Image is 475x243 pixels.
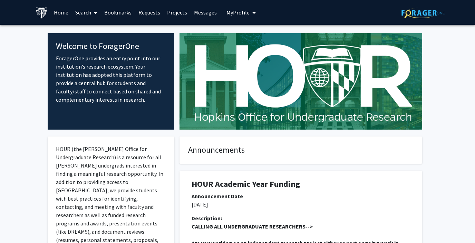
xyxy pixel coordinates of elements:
span: My Profile [226,9,250,16]
a: Projects [164,0,191,24]
h1: HOUR Academic Year Funding [192,179,410,189]
img: Cover Image [180,33,422,130]
u: CALLING ALL UNDERGRADUATE RESEARCHERS [192,223,306,230]
a: Home [50,0,72,24]
p: ForagerOne provides an entry point into our institution’s research ecosystem. Your institution ha... [56,54,166,104]
a: Bookmarks [101,0,135,24]
h4: Announcements [188,145,414,155]
div: Announcement Date [192,192,410,200]
h4: Welcome to ForagerOne [56,41,166,51]
strong: --> [192,223,313,230]
iframe: Chat [5,212,29,238]
a: Search [72,0,101,24]
a: Messages [191,0,220,24]
a: Requests [135,0,164,24]
img: ForagerOne Logo [401,8,445,18]
p: [DATE] [192,200,410,209]
div: Description: [192,214,410,222]
img: Johns Hopkins University Logo [36,7,48,19]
